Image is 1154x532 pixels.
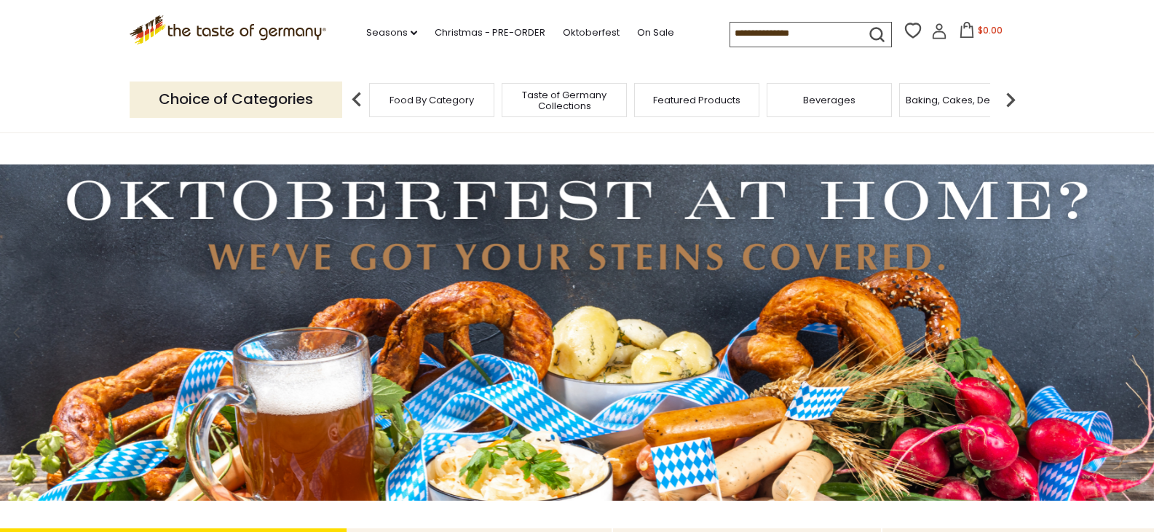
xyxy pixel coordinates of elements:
img: previous arrow [342,85,371,114]
a: Featured Products [653,95,740,106]
a: Beverages [803,95,855,106]
a: Food By Category [390,95,474,106]
a: Christmas - PRE-ORDER [435,25,545,41]
a: On Sale [637,25,674,41]
button: $0.00 [950,22,1012,44]
a: Seasons [366,25,417,41]
a: Oktoberfest [563,25,620,41]
img: next arrow [996,85,1025,114]
span: $0.00 [978,24,1003,36]
a: Taste of Germany Collections [506,90,623,111]
p: Choice of Categories [130,82,342,117]
a: Baking, Cakes, Desserts [906,95,1019,106]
